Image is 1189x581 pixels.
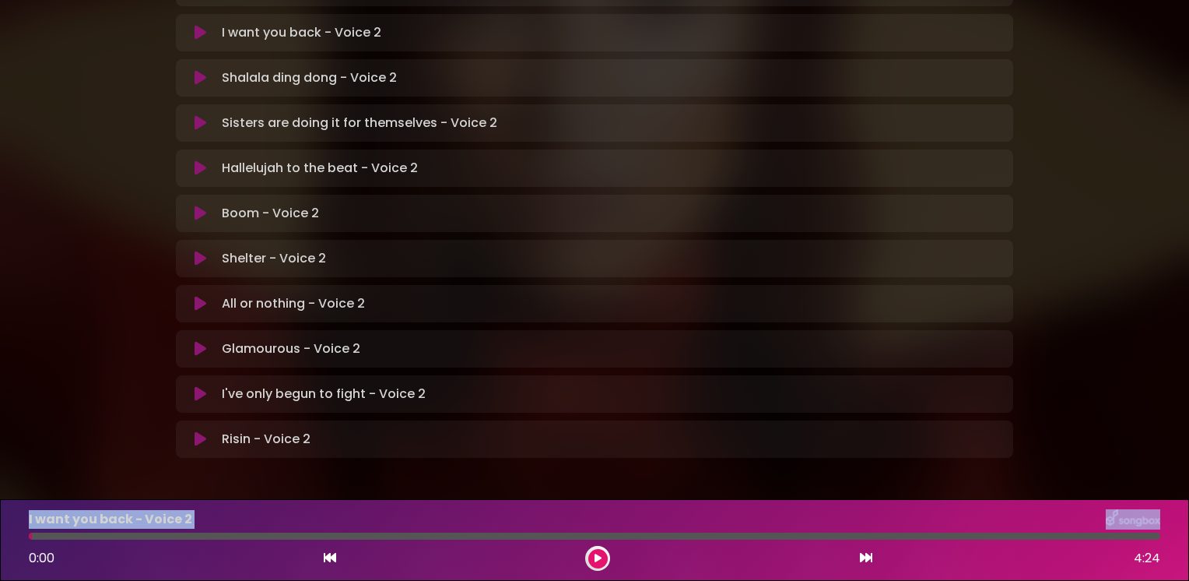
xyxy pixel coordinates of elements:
[222,385,426,403] p: I've only begun to fight - Voice 2
[222,159,418,178] p: Hallelujah to the beat - Voice 2
[222,23,381,42] p: I want you back - Voice 2
[222,69,397,87] p: Shalala ding dong - Voice 2
[29,510,192,529] p: I want you back - Voice 2
[222,430,310,449] p: Risin - Voice 2
[222,204,319,223] p: Boom - Voice 2
[222,294,365,313] p: All or nothing - Voice 2
[222,340,360,358] p: Glamourous - Voice 2
[222,249,326,268] p: Shelter - Voice 2
[222,114,497,132] p: Sisters are doing it for themselves - Voice 2
[1106,509,1160,530] img: songbox-logo-white.png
